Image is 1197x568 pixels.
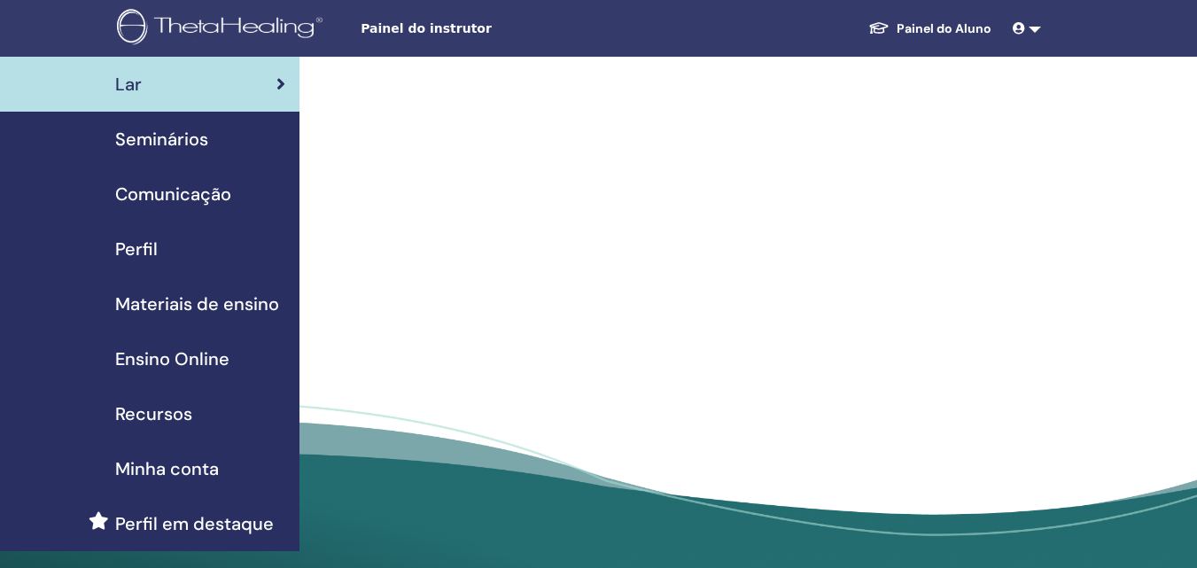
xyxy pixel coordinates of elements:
[115,236,158,262] span: Perfil
[854,12,1006,45] a: Painel do Aluno
[115,346,229,372] span: Ensino Online
[868,20,890,35] img: graduation-cap-white.svg
[117,9,329,49] img: logo.png
[115,291,279,317] span: Materiais de ensino
[361,19,626,38] span: Painel do instrutor
[115,181,231,207] span: Comunicação
[115,71,142,97] span: Lar
[115,401,192,427] span: Recursos
[115,510,274,537] span: Perfil em destaque
[115,126,208,152] span: Seminários
[115,455,219,482] span: Minha conta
